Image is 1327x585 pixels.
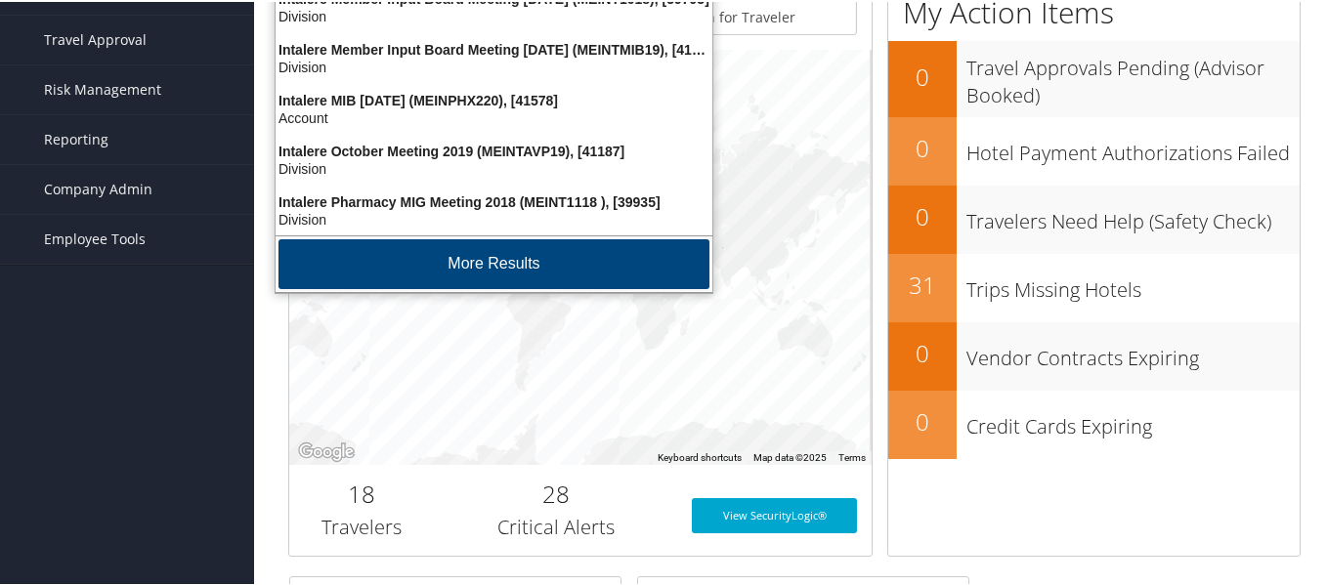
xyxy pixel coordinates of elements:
span: Map data ©2025 [753,450,827,461]
h2: 0 [888,335,957,368]
div: Intalere MIB [DATE] (MEINPHX220), [41578] [264,90,724,107]
div: Division [264,6,724,23]
span: Travel Approval [44,14,147,63]
a: View SecurityLogic® [692,496,857,531]
h2: 31 [888,267,957,300]
h2: 28 [449,476,663,509]
span: Employee Tools [44,213,146,262]
div: Division [264,209,724,227]
img: Google [294,438,359,463]
h3: Credit Cards Expiring [966,401,1300,439]
button: More Results [278,237,709,287]
h2: 0 [888,403,957,437]
h3: Travelers Need Help (Safety Check) [966,196,1300,233]
div: Division [264,158,724,176]
span: Risk Management [44,63,161,112]
h3: Travelers [304,512,420,539]
h3: Trips Missing Hotels [966,265,1300,302]
span: Reporting [44,113,108,162]
h3: Hotel Payment Authorizations Failed [966,128,1300,165]
h2: 18 [304,476,420,509]
h3: Vendor Contracts Expiring [966,333,1300,370]
a: 0Vendor Contracts Expiring [888,320,1300,389]
a: 0Hotel Payment Authorizations Failed [888,115,1300,184]
div: Intalere Member Input Board Meeting [DATE] (MEINTMIB19), [41108] [264,39,724,57]
div: Intalere Pharmacy MIG Meeting 2018 (MEINT1118 ), [39935] [264,191,724,209]
h3: Critical Alerts [449,512,663,539]
a: Terms (opens in new tab) [838,450,866,461]
span: Company Admin [44,163,152,212]
button: Keyboard shortcuts [658,449,742,463]
a: 0Travelers Need Help (Safety Check) [888,184,1300,252]
h2: 0 [888,130,957,163]
div: Account [264,107,724,125]
h2: 0 [888,59,957,92]
div: Division [264,57,724,74]
div: Intalere October Meeting 2019 (MEINTAVP19), [41187] [264,141,724,158]
a: 31Trips Missing Hotels [888,252,1300,320]
a: 0Travel Approvals Pending (Advisor Booked) [888,39,1300,114]
a: Open this area in Google Maps (opens a new window) [294,438,359,463]
a: 0Credit Cards Expiring [888,389,1300,457]
h3: Travel Approvals Pending (Advisor Booked) [966,43,1300,107]
h2: 0 [888,198,957,231]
